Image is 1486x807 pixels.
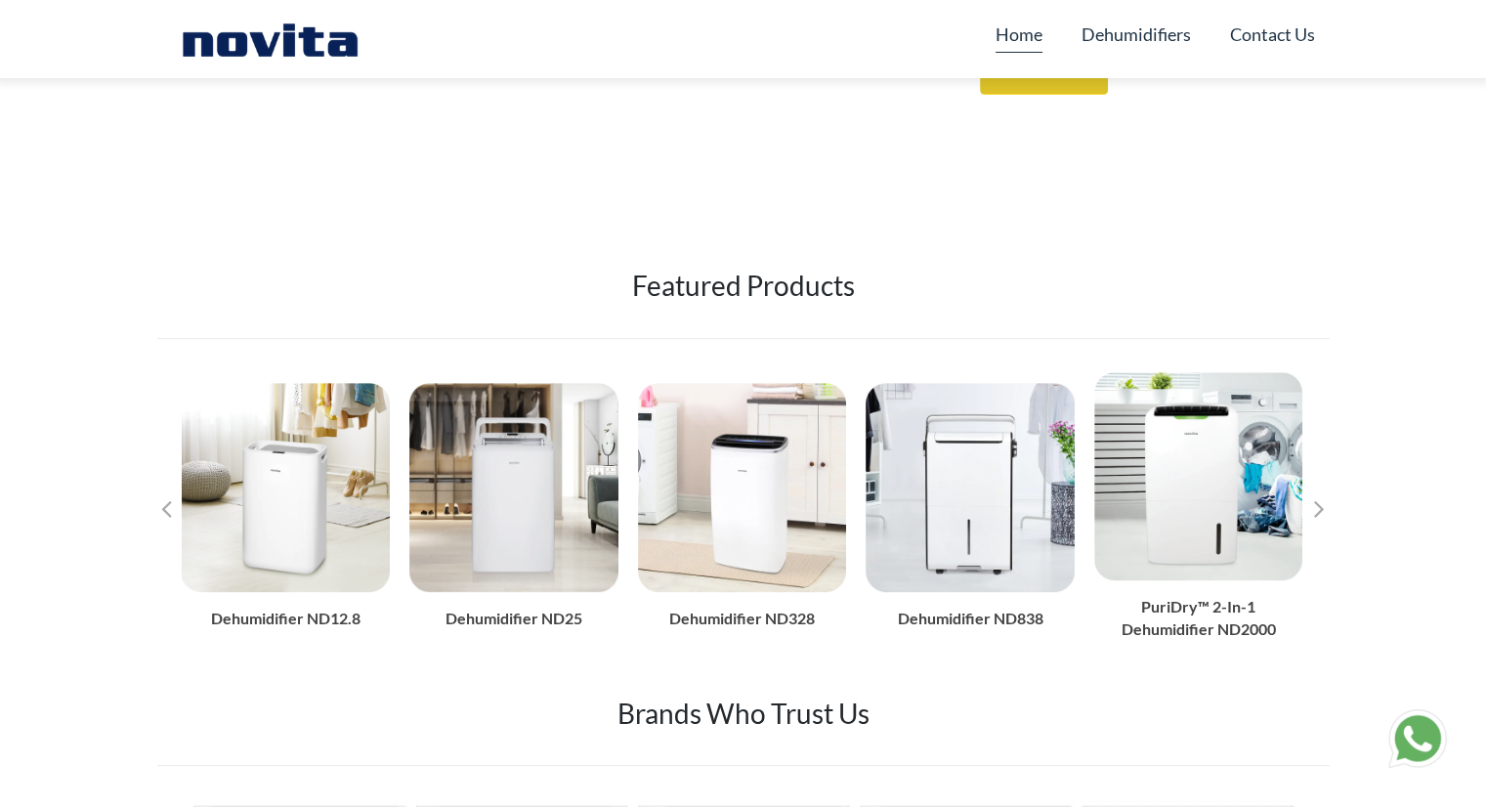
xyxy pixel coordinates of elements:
[638,383,847,592] img: Dehumidifier ND328
[172,20,368,59] img: Novita
[638,383,847,633] div: 3 / 8
[181,383,390,633] div: 1 / 8
[996,16,1042,53] a: Home
[1094,372,1303,581] img: PuriDry™ 2-In-1 Dehumidifier ND2000
[669,609,815,627] a: Dehumidifier ND328
[1122,597,1276,638] a: PuriDry™ 2-In-1 Dehumidifier ND2000
[157,270,1330,303] h3: Featured Products
[409,383,618,633] div: 2 / 8
[1230,16,1315,53] a: Contact Us
[866,383,1075,592] img: Dehumidifier ND838
[1082,16,1191,53] a: Dehumidifiers
[1094,372,1303,645] div: 5 / 8
[446,609,582,627] a: Dehumidifier ND25
[866,383,1075,633] div: 4 / 8
[181,383,390,592] img: Dehumidifier ND12.8
[898,609,1043,627] a: Dehumidifier ND838
[409,383,618,592] img: Dehumidifier ND25
[211,609,361,627] a: Dehumidifier ND12.8
[157,698,1330,731] h3: Brands Who Trust Us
